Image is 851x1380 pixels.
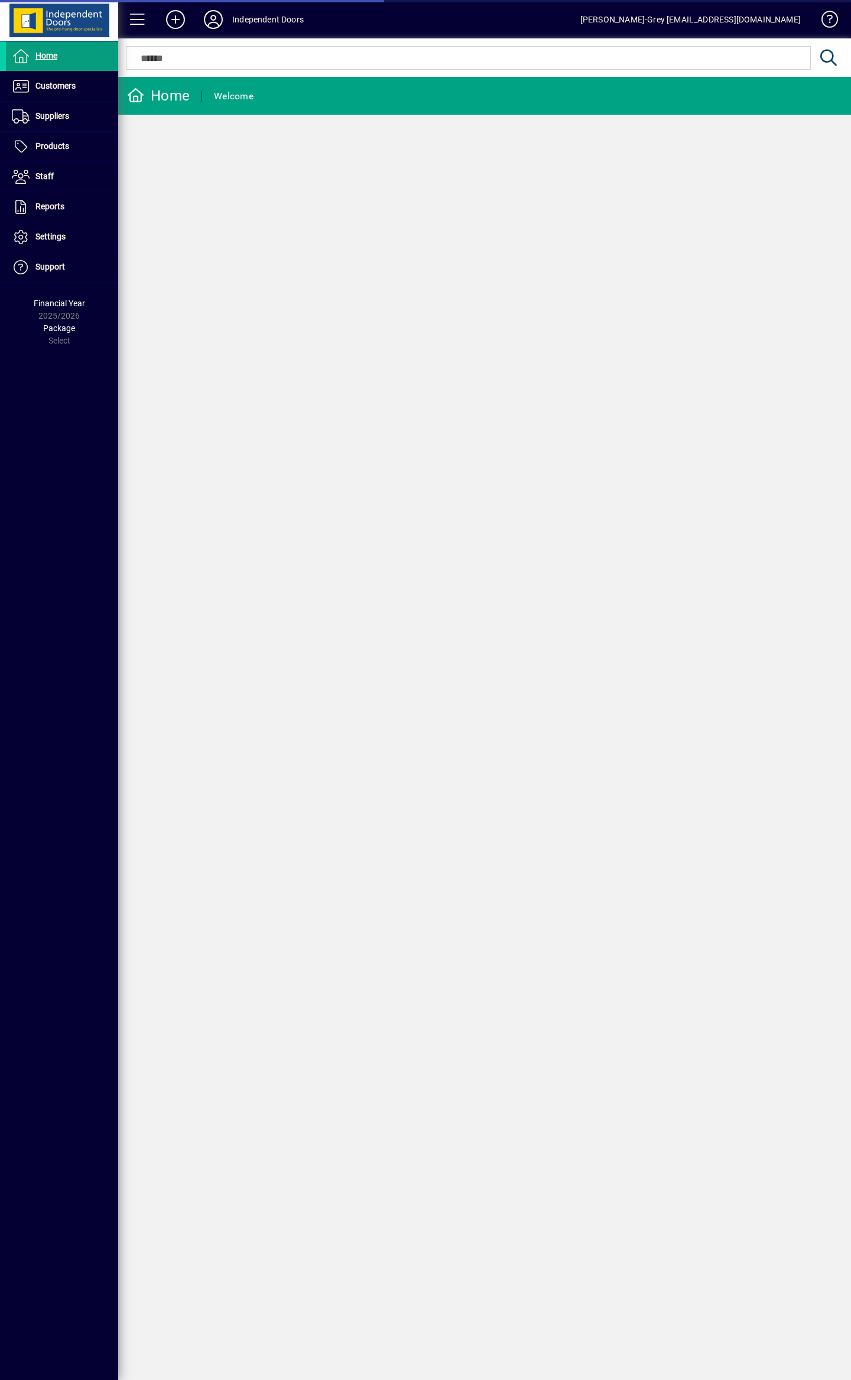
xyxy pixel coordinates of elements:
[6,222,118,252] a: Settings
[43,323,75,333] span: Package
[6,192,118,222] a: Reports
[6,252,118,282] a: Support
[34,299,85,308] span: Financial Year
[35,51,57,60] span: Home
[232,10,304,29] div: Independent Doors
[194,9,232,30] button: Profile
[580,10,801,29] div: [PERSON_NAME]-Grey [EMAIL_ADDRESS][DOMAIN_NAME]
[35,111,69,121] span: Suppliers
[35,171,54,181] span: Staff
[35,262,65,271] span: Support
[127,86,190,105] div: Home
[6,72,118,101] a: Customers
[35,81,76,90] span: Customers
[6,132,118,161] a: Products
[157,9,194,30] button: Add
[35,202,64,211] span: Reports
[35,232,66,241] span: Settings
[813,2,836,41] a: Knowledge Base
[6,162,118,192] a: Staff
[35,141,69,151] span: Products
[6,102,118,131] a: Suppliers
[214,87,254,106] div: Welcome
